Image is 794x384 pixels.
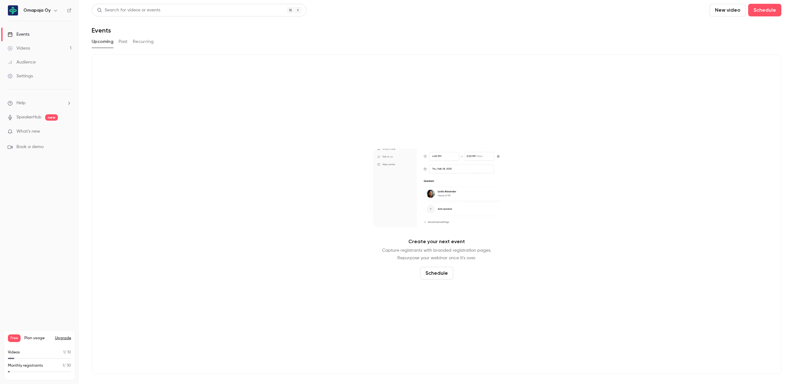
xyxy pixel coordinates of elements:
div: Videos [8,45,30,51]
button: Past [119,37,128,47]
button: Upcoming [92,37,113,47]
div: Settings [8,73,33,79]
li: help-dropdown-opener [8,100,71,106]
span: Book a demo [16,144,44,150]
a: SpeakerHub [16,114,41,121]
button: Recurring [133,37,154,47]
button: Upgrade [55,336,71,341]
p: / 30 [63,363,71,369]
span: Help [16,100,26,106]
p: Videos [8,350,20,355]
span: What's new [16,128,40,135]
h6: Omapaja Oy [23,7,51,14]
img: Omapaja Oy [8,5,18,15]
p: Capture registrants with branded registration pages. Repurpose your webinar once it's over. [382,247,491,262]
button: Schedule [420,267,453,279]
div: Audience [8,59,36,65]
button: Schedule [748,4,781,16]
span: Plan usage [24,336,51,341]
span: 1 [63,364,64,368]
p: Monthly registrants [8,363,43,369]
div: Events [8,31,29,38]
span: 1 [63,351,64,354]
p: / 10 [63,350,71,355]
div: Search for videos or events [97,7,160,14]
span: Free [8,334,21,342]
button: New video [710,4,746,16]
p: Create your next event [408,238,465,245]
h1: Events [92,27,111,34]
span: new [45,114,58,121]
